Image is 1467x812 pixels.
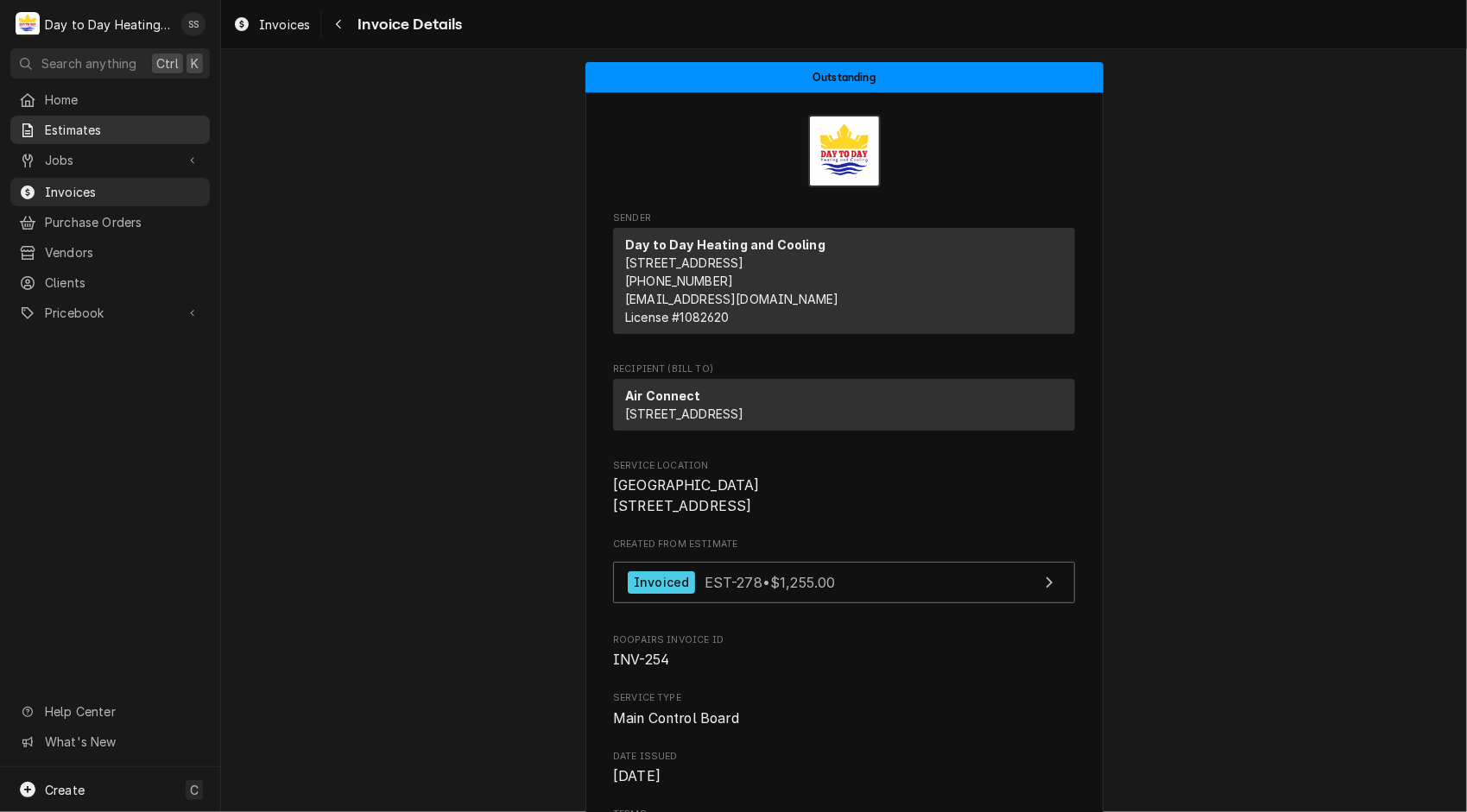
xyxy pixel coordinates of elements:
[45,783,85,797] span: Create
[613,459,1075,473] span: Service Location
[613,750,1075,787] div: Date Issued
[613,475,1075,516] span: Service Location
[16,12,40,36] div: D
[628,571,695,595] div: Invoiced
[613,651,669,668] span: INV-254
[45,16,172,34] div: Day to Day Heating and Cooling
[10,208,210,236] a: Purchase Orders
[16,12,40,36] div: Day to Day Heating and Cooling's Avatar
[613,228,1075,334] div: Sender
[613,211,1075,225] span: Sender
[10,116,210,144] a: Estimates
[613,650,1075,670] span: Roopairs Invoice ID
[625,292,838,306] a: [EMAIL_ADDRESS][DOMAIN_NAME]
[613,538,1075,551] span: Created From Estimate
[10,727,210,756] a: Go to What's New
[45,151,175,169] span: Jobs
[613,362,1075,438] div: Invoice Recipient
[808,115,881,187] img: Logo
[41,54,136,72] span: Search anything
[613,633,1075,647] span: Roopairs Invoice ID
[259,16,310,34] span: Invoices
[613,768,661,784] span: [DATE]
[613,477,760,514] span: [GEOGRAPHIC_DATA] [STREET_ADDRESS]
[613,562,1075,604] a: View Estimate
[45,91,201,109] span: Home
[625,237,825,252] strong: Day to Day Heating and Cooling
[613,708,1075,729] span: Service Type
[10,299,210,327] a: Go to Pricebook
[613,459,1075,517] div: Service Location
[10,48,210,79] button: Search anythingCtrlK
[352,13,462,36] span: Invoice Details
[613,633,1075,670] div: Roopairs Invoice ID
[45,733,199,751] span: What's New
[45,183,201,201] span: Invoices
[613,362,1075,376] span: Recipient (Bill To)
[625,310,730,324] span: License # 1082620
[10,178,210,206] a: Invoices
[613,228,1075,341] div: Sender
[45,121,201,139] span: Estimates
[613,710,739,727] span: Main Control Board
[613,538,1075,612] div: Created From Estimate
[191,54,199,72] span: K
[10,85,210,114] a: Home
[10,146,210,174] a: Go to Jobs
[625,255,744,270] span: [STREET_ADDRESS]
[625,406,744,421] span: [STREET_ADDRESS]
[45,274,201,292] span: Clients
[625,274,733,288] a: [PHONE_NUMBER]
[190,781,199,799] span: C
[613,750,1075,764] span: Date Issued
[625,388,701,403] strong: Air Connect
[813,72,876,83] span: Outstanding
[585,62,1103,92] div: Status
[45,702,199,721] span: Help Center
[45,243,201,261] span: Vendors
[705,573,836,590] span: EST-278 • $1,255.00
[181,12,206,36] div: SS
[613,211,1075,342] div: Invoice Sender
[45,304,175,322] span: Pricebook
[613,691,1075,728] div: Service Type
[613,379,1075,431] div: Recipient (Bill To)
[226,10,317,39] a: Invoices
[613,691,1075,705] span: Service Type
[10,697,210,726] a: Go to Help Center
[156,54,179,72] span: Ctrl
[181,12,206,36] div: Shaun Smith's Avatar
[45,213,201,231] span: Purchase Orders
[10,268,210,297] a: Clients
[325,10,352,38] button: Navigate back
[613,379,1075,437] div: Recipient (Bill To)
[10,238,210,267] a: Vendors
[613,766,1075,787] span: Date Issued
